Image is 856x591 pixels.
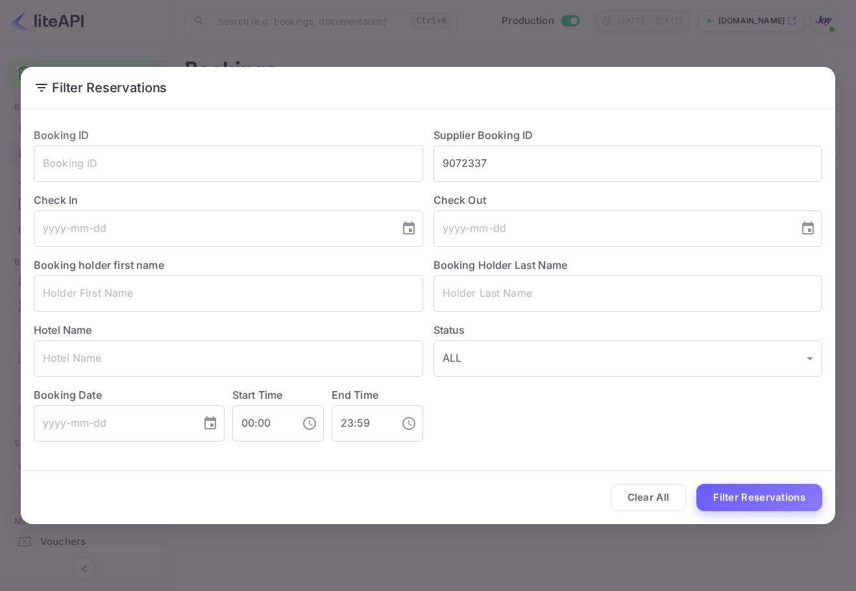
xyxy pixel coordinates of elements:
button: Choose date [795,216,821,242]
button: Choose time, selected time is 12:00 AM [297,410,323,436]
button: Choose time, selected time is 11:59 PM [396,410,422,436]
label: Status [434,322,823,338]
input: Supplier Booking ID [434,145,823,182]
h2: Filter Reservations [21,67,835,108]
div: ALL [434,340,823,377]
input: Holder Last Name [434,275,823,312]
button: Clear All [611,484,687,512]
button: Choose date [396,216,422,242]
label: Check In [34,192,423,208]
input: hh:mm [332,405,391,442]
label: Check Out [434,192,823,208]
input: Hotel Name [34,340,423,377]
label: Hotel Name [34,323,92,336]
button: Choose date [197,410,223,436]
input: Holder First Name [34,275,423,312]
label: Booking Date [34,387,225,403]
label: Booking Holder Last Name [434,258,568,271]
label: Supplier Booking ID [434,129,533,142]
input: yyyy-mm-dd [34,210,391,247]
label: Start Time [232,388,283,401]
label: End Time [332,388,378,401]
input: hh:mm [232,405,291,442]
input: yyyy-mm-dd [34,405,192,442]
label: Booking holder first name [34,258,164,271]
input: Booking ID [34,145,423,182]
button: Filter Reservations [696,484,822,512]
label: Booking ID [34,129,90,142]
input: yyyy-mm-dd [434,210,790,247]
